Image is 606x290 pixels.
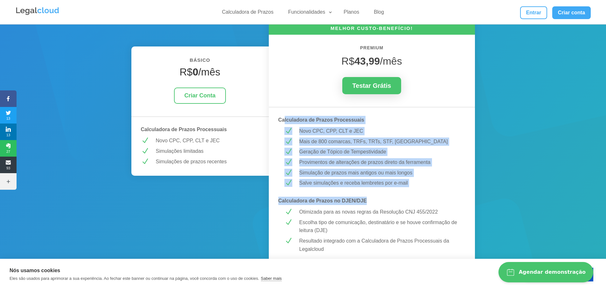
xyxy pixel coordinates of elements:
p: Eles são usados para aprimorar a sua experiência. Ao fechar este banner ou continuar na página, v... [10,276,259,281]
span: N [141,147,149,155]
h4: R$ /mês [141,66,259,81]
p: Mais de 800 comarcas, TRFs, TRTs, STF, [GEOGRAPHIC_DATA] [299,138,459,146]
p: Novo CPC, CPP, CLT e JEC [156,137,259,145]
span: N [284,218,292,226]
div: Resultado integrado com a Calculadora de Prazos Processuais da Legalcloud [299,237,459,253]
a: Logo da Legalcloud [15,11,60,17]
h6: PREMIUM [278,44,465,55]
a: Planos [340,9,363,18]
a: Calculadora de Prazos [218,9,277,18]
strong: Calculadora de Prazos Processuais [278,117,364,123]
strong: Calculadora de Prazos Processuais [141,127,227,132]
span: R$ /mês [341,55,402,67]
span: N [141,158,149,166]
p: Escolha tipo de comunicação, destinatário e se houve confirmação de leitura (DJE) [299,218,459,235]
span: N [284,237,292,245]
p: Novo CPC, CPP, CLT e JEC [299,127,459,135]
p: Geração de Tópico de Tempestividade [299,148,459,156]
p: Provimentos de alterações de prazos direto da ferramenta [299,158,459,166]
p: Simulação de prazos mais antigos ou mais longos [299,169,459,177]
a: Criar conta [552,6,591,19]
p: Simulações limitadas [156,147,259,155]
span: N [284,169,292,177]
p: Otimizada para as novas regras da Resolução CNJ 455/2022 [299,208,459,216]
a: Saber mais [261,276,282,281]
p: Simulações de prazos recentes [156,158,259,166]
span: N [284,127,292,135]
a: Funcionalidades [284,9,333,18]
span: N [284,208,292,216]
span: N [284,148,292,156]
span: N [284,138,292,145]
span: N [141,137,149,145]
a: Criar Conta [174,88,226,104]
h6: BÁSICO [141,56,259,67]
img: Legalcloud Logo [15,6,60,16]
a: Testar Grátis [342,77,401,94]
strong: Nós usamos cookies [10,268,60,273]
p: Salve simulações e receba lembretes por e-mail [299,179,459,187]
span: N [284,158,292,166]
strong: Calculadora de Prazos no DJEN/DJE [278,198,367,203]
strong: 43,99 [354,55,380,67]
strong: 0 [192,66,198,78]
a: Blog [370,9,388,18]
span: N [284,179,292,187]
a: Entrar [520,6,547,19]
h6: MELHOR CUSTO-BENEFÍCIO! [269,25,475,35]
